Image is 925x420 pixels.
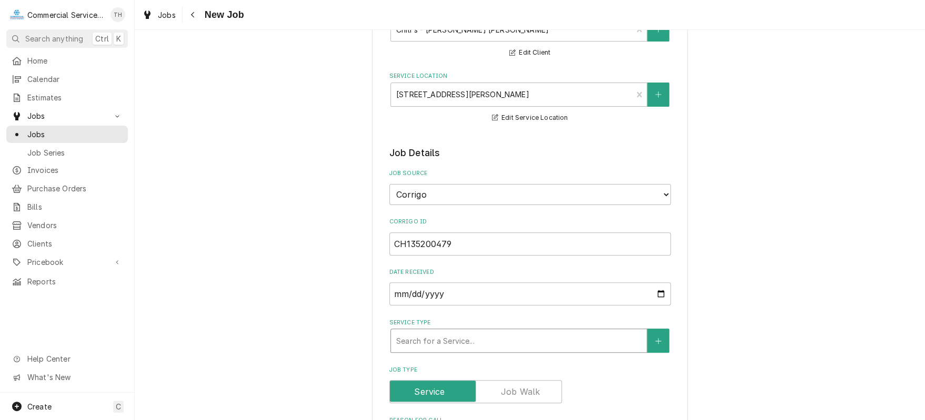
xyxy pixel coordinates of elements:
[389,169,671,178] label: Job Source
[6,350,128,367] a: Go to Help Center
[389,72,671,124] div: Service Location
[389,282,671,305] input: yyyy-mm-dd
[110,7,125,22] div: Tricia Hansen's Avatar
[202,8,244,22] span: New Job
[27,92,123,103] span: Estimates
[27,183,123,194] span: Purchase Orders
[138,6,180,24] a: Jobs
[389,218,671,255] div: Corrigo ID
[116,401,121,412] span: C
[6,70,128,88] a: Calendar
[389,146,671,160] legend: Job Details
[185,6,202,23] button: Navigate back
[6,198,128,216] a: Bills
[6,253,128,271] a: Go to Pricebook
[389,218,671,226] label: Corrigo ID
[9,7,24,22] div: C
[647,83,669,107] button: Create New Location
[389,366,671,374] label: Job Type
[6,235,128,252] a: Clients
[27,74,123,85] span: Calendar
[9,7,24,22] div: Commercial Service Co.'s Avatar
[110,7,125,22] div: TH
[389,319,671,353] div: Service Type
[389,7,671,59] div: Client
[6,29,128,48] button: Search anythingCtrlK
[389,268,671,305] div: Date Received
[95,33,109,44] span: Ctrl
[27,129,123,140] span: Jobs
[27,147,123,158] span: Job Series
[116,33,121,44] span: K
[389,268,671,276] label: Date Received
[6,89,128,106] a: Estimates
[508,46,552,59] button: Edit Client
[6,368,128,386] a: Go to What's New
[389,319,671,327] label: Service Type
[6,52,128,69] a: Home
[389,72,671,80] label: Service Location
[27,372,122,383] span: What's New
[27,353,122,364] span: Help Center
[27,276,123,287] span: Reports
[27,201,123,212] span: Bills
[490,111,570,125] button: Edit Service Location
[27,402,52,411] span: Create
[25,33,83,44] span: Search anything
[389,169,671,204] div: Job Source
[6,217,128,234] a: Vendors
[27,55,123,66] span: Home
[655,91,661,98] svg: Create New Location
[27,238,123,249] span: Clients
[27,9,105,21] div: Commercial Service Co.
[6,144,128,161] a: Job Series
[27,220,123,231] span: Vendors
[27,110,107,121] span: Jobs
[27,165,123,176] span: Invoices
[389,366,671,403] div: Job Type
[655,337,661,345] svg: Create New Service
[27,257,107,268] span: Pricebook
[6,273,128,290] a: Reports
[6,107,128,125] a: Go to Jobs
[647,329,669,353] button: Create New Service
[158,9,176,21] span: Jobs
[6,126,128,143] a: Jobs
[6,161,128,179] a: Invoices
[6,180,128,197] a: Purchase Orders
